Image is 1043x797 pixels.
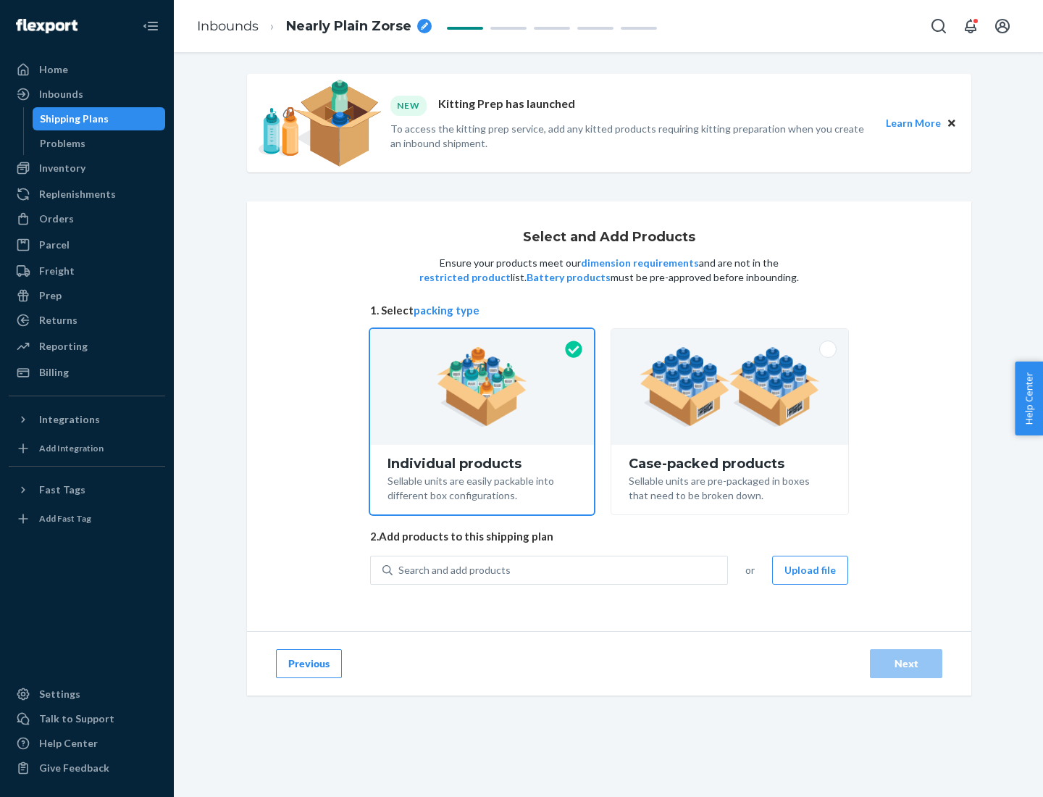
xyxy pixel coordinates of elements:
div: Shipping Plans [40,112,109,126]
div: Individual products [388,456,577,471]
div: Sellable units are easily packable into different box configurations. [388,471,577,503]
button: Next [870,649,942,678]
div: Fast Tags [39,483,85,497]
button: restricted product [419,270,511,285]
img: individual-pack.facf35554cb0f1810c75b2bd6df2d64e.png [437,347,527,427]
div: Sellable units are pre-packaged in boxes that need to be broken down. [629,471,831,503]
span: 1. Select [370,303,848,318]
h1: Select and Add Products [523,230,695,245]
div: Search and add products [398,563,511,577]
p: To access the kitting prep service, add any kitted products requiring kitting preparation when yo... [390,122,873,151]
img: case-pack.59cecea509d18c883b923b81aeac6d0b.png [640,347,820,427]
button: Previous [276,649,342,678]
div: Billing [39,365,69,380]
a: Orders [9,207,165,230]
div: Inventory [39,161,85,175]
button: Open notifications [956,12,985,41]
a: Talk to Support [9,707,165,730]
a: Inventory [9,157,165,180]
a: Parcel [9,233,165,256]
div: Replenishments [39,187,116,201]
div: Add Integration [39,442,104,454]
button: Close Navigation [136,12,165,41]
div: Next [882,656,930,671]
span: or [745,563,755,577]
a: Returns [9,309,165,332]
button: dimension requirements [581,256,699,270]
a: Home [9,58,165,81]
button: Give Feedback [9,756,165,780]
span: Nearly Plain Zorse [286,17,411,36]
img: Flexport logo [16,19,78,33]
a: Add Fast Tag [9,507,165,530]
a: Freight [9,259,165,283]
button: Battery products [527,270,611,285]
button: Upload file [772,556,848,585]
div: Integrations [39,412,100,427]
div: Parcel [39,238,70,252]
div: Problems [40,136,85,151]
div: Help Center [39,736,98,751]
a: Add Integration [9,437,165,460]
span: 2. Add products to this shipping plan [370,529,848,544]
div: Returns [39,313,78,327]
div: Orders [39,212,74,226]
button: Integrations [9,408,165,431]
div: Give Feedback [39,761,109,775]
button: Close [944,115,960,131]
a: Inbounds [197,18,259,34]
a: Billing [9,361,165,384]
div: Add Fast Tag [39,512,91,525]
div: Talk to Support [39,712,114,726]
a: Help Center [9,732,165,755]
div: Home [39,62,68,77]
a: Shipping Plans [33,107,166,130]
div: Freight [39,264,75,278]
a: Replenishments [9,183,165,206]
div: NEW [390,96,427,115]
div: Prep [39,288,62,303]
div: Settings [39,687,80,701]
ol: breadcrumbs [185,5,443,48]
a: Settings [9,683,165,706]
div: Reporting [39,339,88,354]
button: Open Search Box [924,12,953,41]
p: Kitting Prep has launched [438,96,575,115]
a: Reporting [9,335,165,358]
p: Ensure your products meet our and are not in the list. must be pre-approved before inbounding. [418,256,800,285]
div: Inbounds [39,87,83,101]
a: Inbounds [9,83,165,106]
button: Learn More [886,115,941,131]
button: packing type [414,303,479,318]
button: Help Center [1015,362,1043,435]
a: Prep [9,284,165,307]
a: Problems [33,132,166,155]
button: Open account menu [988,12,1017,41]
div: Case-packed products [629,456,831,471]
button: Fast Tags [9,478,165,501]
